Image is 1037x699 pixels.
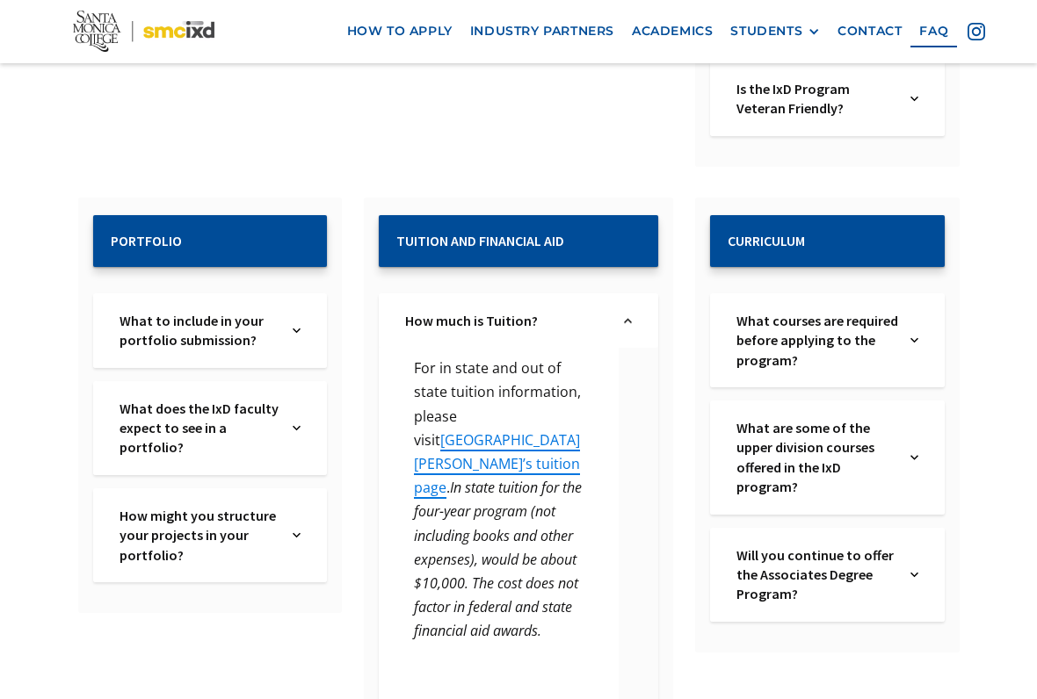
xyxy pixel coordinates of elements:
[736,419,900,498] a: What are some of the upper division courses offered in the IxD program?
[730,25,820,40] div: STUDENTS
[120,312,283,351] a: What to include in your portfolio submission?
[405,357,592,644] p: For in state and out of state tuition information, please visit .
[736,80,900,119] a: Is the IxD Program Veteran Friendly?
[728,234,927,250] h2: Curriculum
[111,234,310,250] h2: Portfolio
[120,400,283,458] a: What does the IxD faculty expect to see in a portfolio?
[414,431,580,500] a: [GEOGRAPHIC_DATA][PERSON_NAME]’s tuition page
[968,24,985,41] img: icon - instagram
[414,479,582,641] em: In state tuition for the four-year program (not including books and other expenses), would be abo...
[736,312,900,371] a: What courses are required before applying to the program?
[405,312,609,331] a: How much is Tuition?
[120,507,283,566] a: How might you structure your projects in your portfolio?
[623,16,722,48] a: Academics
[829,16,910,48] a: contact
[338,16,461,48] a: how to apply
[461,16,623,48] a: industry partners
[736,546,900,605] a: Will you continue to offer the Associates Degree Program?
[730,25,802,40] div: STUDENTS
[73,11,214,53] img: Santa Monica College - SMC IxD logo
[910,16,957,48] a: faq
[396,234,641,250] h2: Tuition and Financial Aid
